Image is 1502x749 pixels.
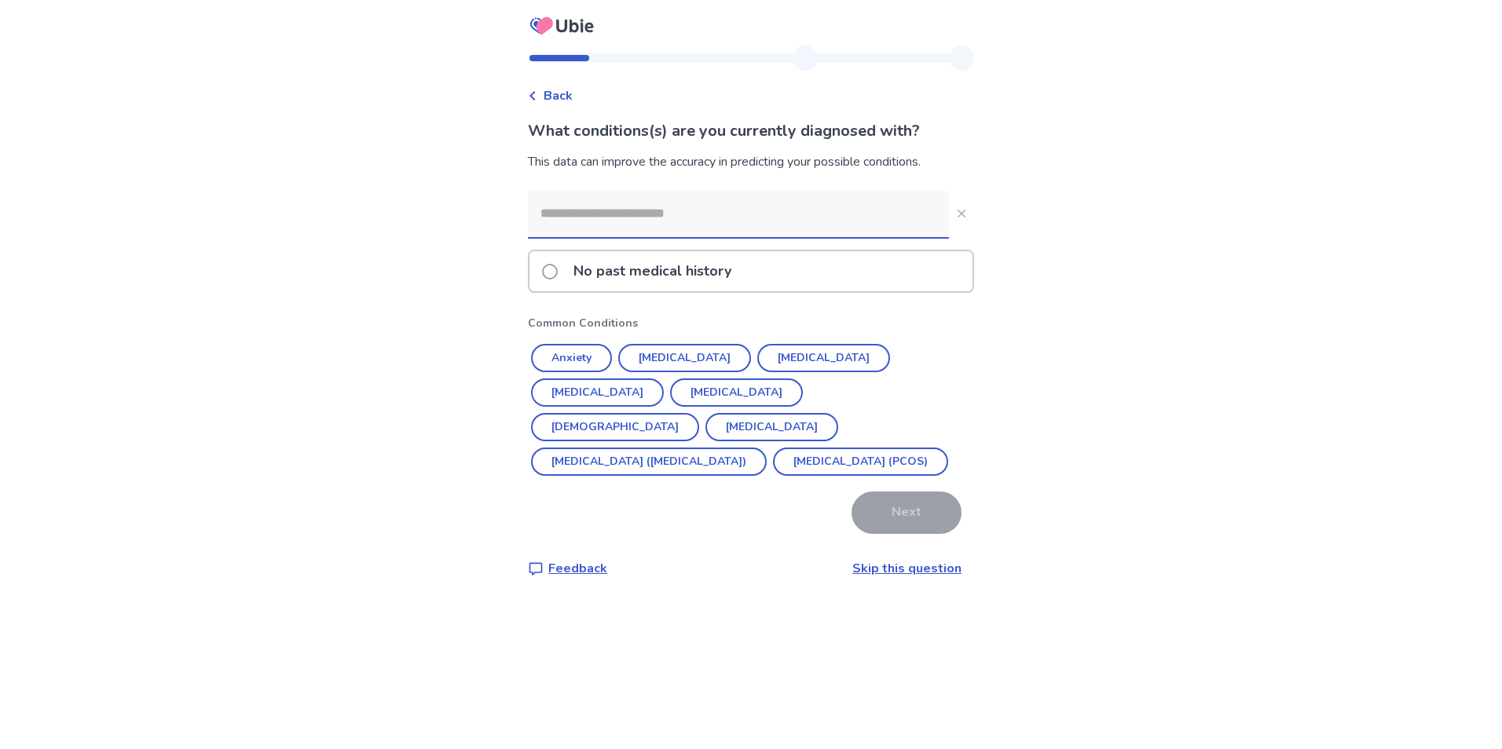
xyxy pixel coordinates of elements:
span: Back [544,86,573,105]
button: Close [949,201,974,226]
p: No past medical history [564,251,741,291]
input: Close [528,190,949,237]
div: This data can improve the accuracy in predicting your possible conditions. [528,152,974,171]
button: Anxiety [531,344,612,372]
p: Common Conditions [528,315,974,331]
button: [MEDICAL_DATA] ([MEDICAL_DATA]) [531,448,767,476]
button: [DEMOGRAPHIC_DATA] [531,413,699,441]
button: [MEDICAL_DATA] [705,413,838,441]
button: [MEDICAL_DATA] (PCOS) [773,448,948,476]
button: [MEDICAL_DATA] [757,344,890,372]
button: Next [852,491,962,534]
button: [MEDICAL_DATA] [531,378,664,407]
a: Feedback [528,559,607,578]
button: [MEDICAL_DATA] [670,378,803,407]
p: Feedback [548,559,607,578]
p: What conditions(s) are you currently diagnosed with? [528,119,974,143]
a: Skip this question [852,560,962,577]
button: [MEDICAL_DATA] [618,344,751,372]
